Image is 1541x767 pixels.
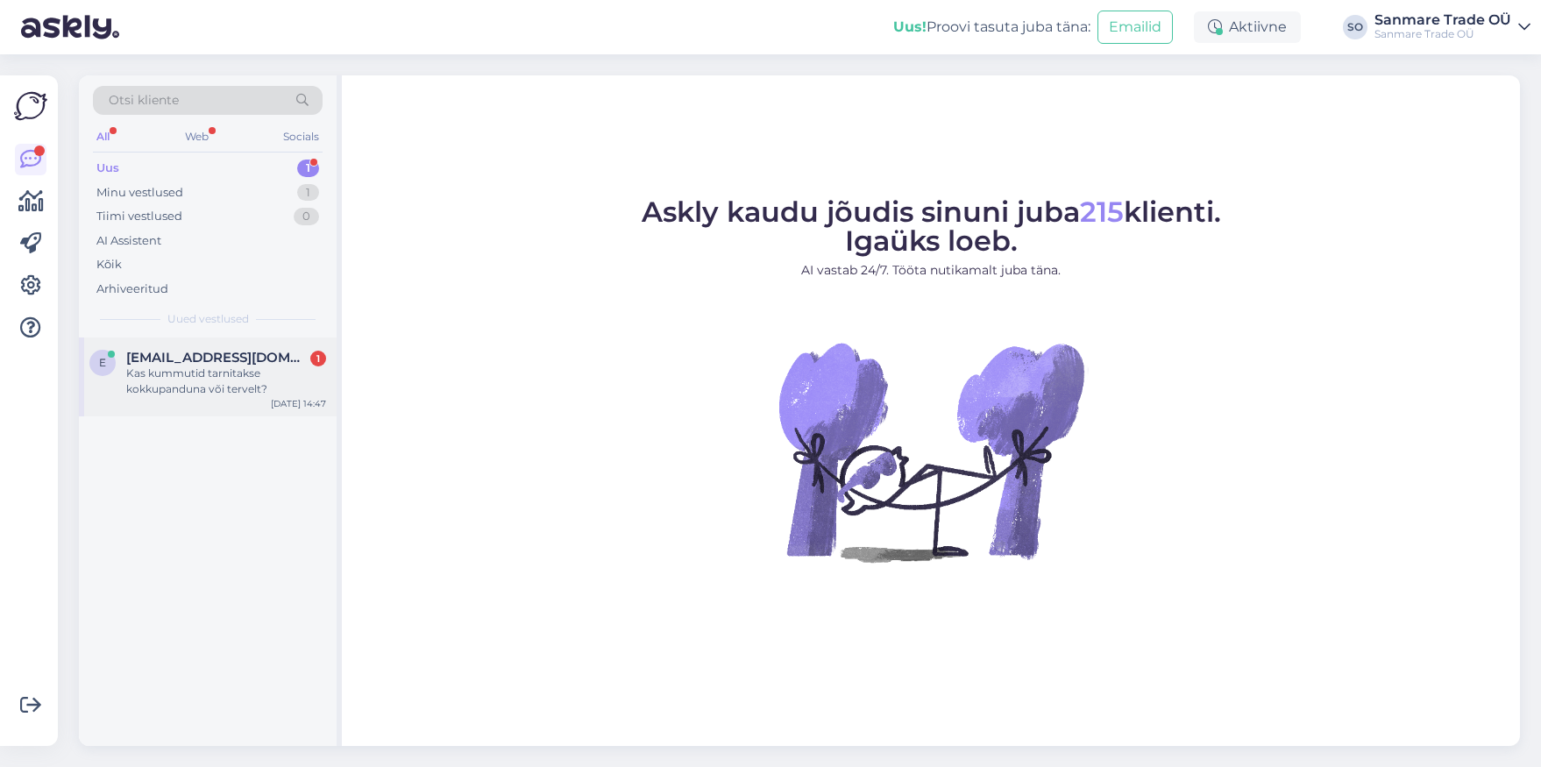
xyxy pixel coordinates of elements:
button: Emailid [1097,11,1173,44]
div: SO [1343,15,1367,39]
div: All [93,125,113,148]
div: Web [181,125,212,148]
span: 215 [1080,195,1124,229]
div: Minu vestlused [96,184,183,202]
div: Tiimi vestlused [96,208,182,225]
div: Kõik [96,256,122,273]
span: eda.teder@gmail.com [126,350,309,366]
img: No Chat active [773,294,1089,609]
span: Uued vestlused [167,311,249,327]
span: Askly kaudu jõudis sinuni juba klienti. Igaüks loeb. [642,195,1221,258]
div: Aktiivne [1194,11,1301,43]
div: 1 [297,184,319,202]
div: Proovi tasuta juba täna: [893,17,1090,38]
img: Askly Logo [14,89,47,123]
div: 0 [294,208,319,225]
div: [DATE] 14:47 [271,397,326,410]
div: 1 [310,351,326,366]
a: Sanmare Trade OÜSanmare Trade OÜ [1374,13,1530,41]
div: Kas kummutid tarnitakse kokkupanduna või tervelt? [126,366,326,397]
div: AI Assistent [96,232,161,250]
span: Otsi kliente [109,91,179,110]
div: Sanmare Trade OÜ [1374,13,1511,27]
div: 1 [297,160,319,177]
b: Uus! [893,18,927,35]
div: Arhiveeritud [96,281,168,298]
div: Sanmare Trade OÜ [1374,27,1511,41]
div: Uus [96,160,119,177]
p: AI vastab 24/7. Tööta nutikamalt juba täna. [642,261,1221,280]
span: e [99,356,106,369]
div: Socials [280,125,323,148]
